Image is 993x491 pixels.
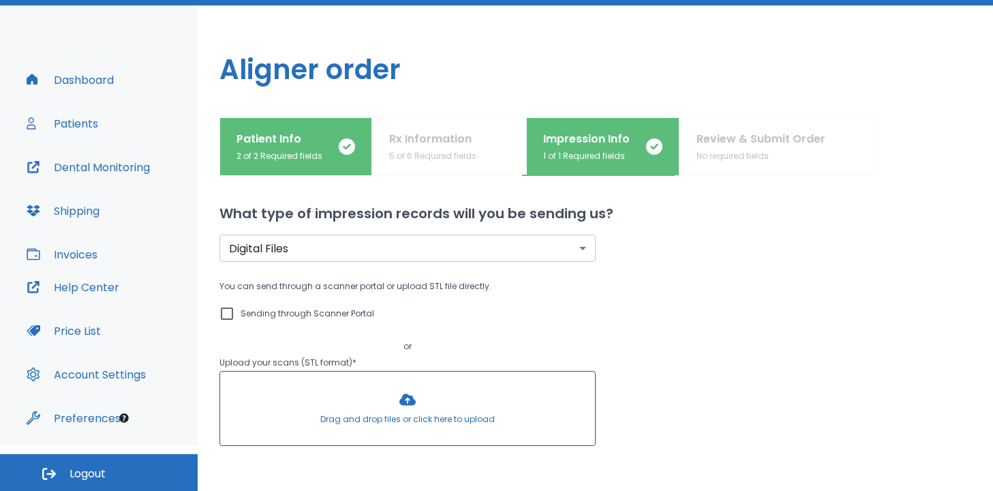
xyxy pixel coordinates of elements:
[18,271,127,303] button: Help Center
[389,131,476,147] p: Rx Information
[18,63,122,96] button: Dashboard
[219,355,596,371] p: Upload your scans (STL format) *
[389,150,476,162] p: 5 of 6 Required fields
[18,194,108,227] button: Shipping
[236,131,322,147] p: Patient Info
[70,466,106,481] span: Logout
[543,131,630,147] p: Impression Info
[18,402,129,434] button: Preferences
[543,150,630,162] p: 1 of 1 Required fields
[18,107,106,140] button: Patients
[241,306,374,322] p: Sending through Scanner Portal
[18,358,154,391] button: Account Settings
[219,278,596,295] p: You can send through a scanner portal or upload STL file directly.
[236,150,322,162] p: 2 of 2 Required fields
[18,314,109,347] button: Price List
[18,151,158,183] button: Dental Monitoring
[118,412,130,424] div: Tooltip anchor
[198,5,993,117] h1: Aligner order
[219,338,596,355] p: or
[18,238,106,271] button: Invoices
[219,235,596,262] div: Without label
